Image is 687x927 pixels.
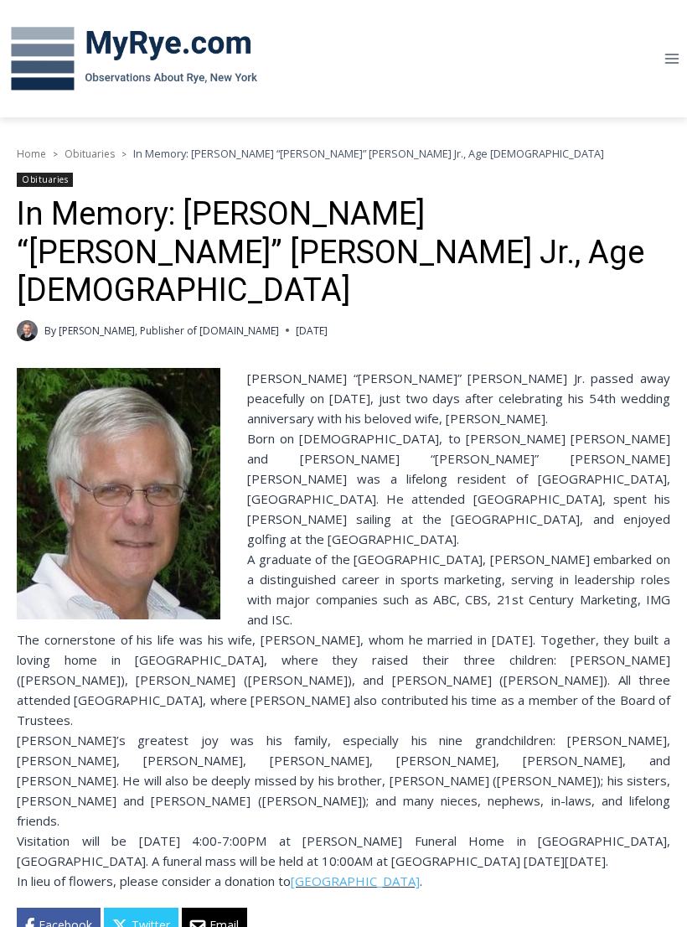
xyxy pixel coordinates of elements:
[17,368,220,619] img: Obituary - Richard Dick Pinkham Jr.
[17,871,670,891] div: In lieu of flowers, please consider a donation to .
[17,368,670,428] div: [PERSON_NAME] “[PERSON_NAME]” [PERSON_NAME] Jr. passed away peacefully on [DATE], just two days a...
[17,145,670,162] nav: Breadcrumbs
[296,323,328,339] time: [DATE]
[17,549,670,629] div: A graduate of the [GEOGRAPHIC_DATA], [PERSON_NAME] embarked on a distinguished career in sports m...
[65,147,115,161] a: Obituaries
[17,195,670,310] h1: In Memory: [PERSON_NAME] “[PERSON_NAME]” [PERSON_NAME] Jr., Age [DEMOGRAPHIC_DATA]
[656,45,687,71] button: Open menu
[133,146,604,161] span: In Memory: [PERSON_NAME] “[PERSON_NAME]” [PERSON_NAME] Jr., Age [DEMOGRAPHIC_DATA]
[44,323,56,339] span: By
[121,148,127,160] span: >
[17,428,670,549] div: Born on [DEMOGRAPHIC_DATA], to [PERSON_NAME] [PERSON_NAME] and [PERSON_NAME] “[PERSON_NAME]” [PER...
[53,148,58,160] span: >
[17,320,38,341] a: Author image
[17,730,670,831] div: [PERSON_NAME]’s greatest joy was his family, especially his nine grandchildren: [PERSON_NAME], [P...
[17,147,46,161] a: Home
[17,831,670,871] div: Visitation will be [DATE] 4:00-7:00PM at [PERSON_NAME] Funeral Home in [GEOGRAPHIC_DATA], [GEOGRA...
[17,629,670,730] div: The cornerstone of his life was his wife, [PERSON_NAME], whom he married in [DATE]. Together, the...
[17,173,73,187] a: Obituaries
[291,873,420,889] a: [GEOGRAPHIC_DATA]
[59,324,279,338] a: [PERSON_NAME], Publisher of [DOMAIN_NAME]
